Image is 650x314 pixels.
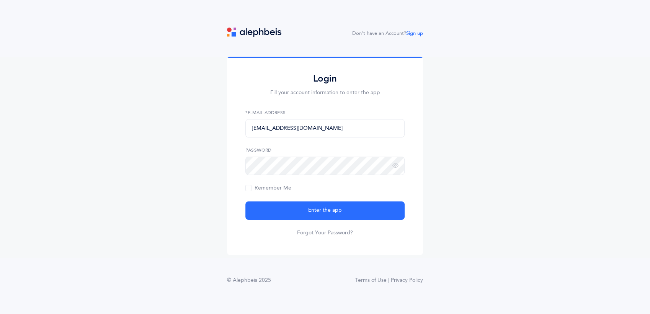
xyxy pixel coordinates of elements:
[245,201,405,220] button: Enter the app
[406,31,423,36] a: Sign up
[245,147,405,154] label: Password
[227,276,271,285] div: © Alephbeis 2025
[245,185,291,191] span: Remember Me
[355,276,423,285] a: Terms of Use | Privacy Policy
[245,109,405,116] label: *E-Mail Address
[308,206,342,214] span: Enter the app
[245,89,405,97] p: Fill your account information to enter the app
[352,30,423,38] div: Don't have an Account?
[227,28,281,37] img: logo.svg
[297,229,353,237] a: Forgot Your Password?
[245,73,405,85] h2: Login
